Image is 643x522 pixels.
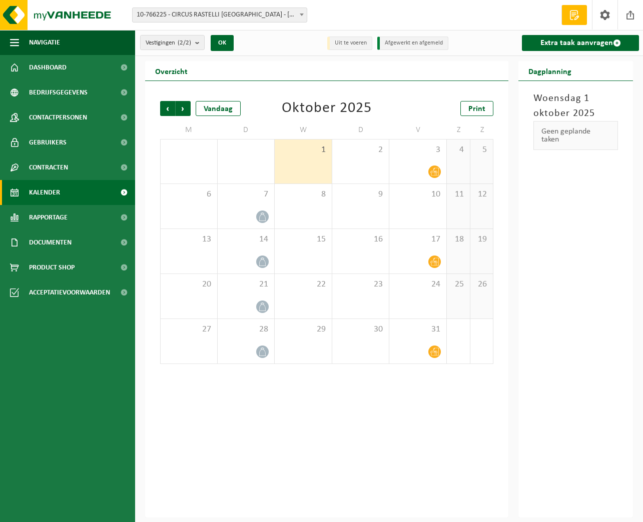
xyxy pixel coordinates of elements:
span: 9 [337,189,384,200]
h2: Dagplanning [518,61,581,80]
span: 18 [452,234,465,245]
button: Vestigingen(2/2) [140,35,205,50]
span: 10 [394,189,441,200]
span: Volgende [176,101,191,116]
span: 21 [223,279,270,290]
span: 27 [166,324,212,335]
span: 13 [166,234,212,245]
span: 31 [394,324,441,335]
span: Dashboard [29,55,67,80]
div: Oktober 2025 [282,101,372,116]
span: 23 [337,279,384,290]
span: 6 [166,189,212,200]
span: Vestigingen [146,35,191,50]
span: 14 [223,234,270,245]
span: 16 [337,234,384,245]
td: D [332,121,390,139]
span: 1 [280,144,327,155]
span: 7 [223,189,270,200]
td: W [275,121,332,139]
span: Kalender [29,180,60,205]
span: 28 [223,324,270,335]
count: (2/2) [178,39,191,46]
div: Vandaag [196,101,241,116]
span: 5 [475,144,488,155]
span: 15 [280,234,327,245]
span: 12 [475,189,488,200]
span: 30 [337,324,384,335]
span: Print [468,105,485,113]
span: Rapportage [29,205,68,230]
span: Product Shop [29,255,75,280]
span: Navigatie [29,30,60,55]
span: 4 [452,144,465,155]
span: 17 [394,234,441,245]
li: Afgewerkt en afgemeld [377,36,448,50]
span: 25 [452,279,465,290]
td: M [160,121,218,139]
span: 10-766225 - CIRCUS RASTELLI NV - TERVUREN [133,8,307,22]
h3: Woensdag 1 oktober 2025 [533,91,618,121]
td: D [218,121,275,139]
span: Contracten [29,155,68,180]
span: 29 [280,324,327,335]
span: Bedrijfsgegevens [29,80,88,105]
td: V [389,121,447,139]
h2: Overzicht [145,61,198,80]
span: Gebruikers [29,130,67,155]
span: 20 [166,279,212,290]
span: 3 [394,144,441,155]
span: Vorige [160,101,175,116]
span: Documenten [29,230,72,255]
span: 26 [475,279,488,290]
span: 19 [475,234,488,245]
span: Acceptatievoorwaarden [29,280,110,305]
li: Uit te voeren [327,36,372,50]
span: 11 [452,189,465,200]
td: Z [470,121,494,139]
a: Print [460,101,493,116]
a: Extra taak aanvragen [522,35,639,51]
button: OK [211,35,234,51]
span: Contactpersonen [29,105,87,130]
span: 10-766225 - CIRCUS RASTELLI NV - TERVUREN [132,7,307,22]
span: 24 [394,279,441,290]
span: 22 [280,279,327,290]
td: Z [447,121,470,139]
div: Geen geplande taken [533,121,618,150]
span: 2 [337,144,384,155]
span: 8 [280,189,327,200]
